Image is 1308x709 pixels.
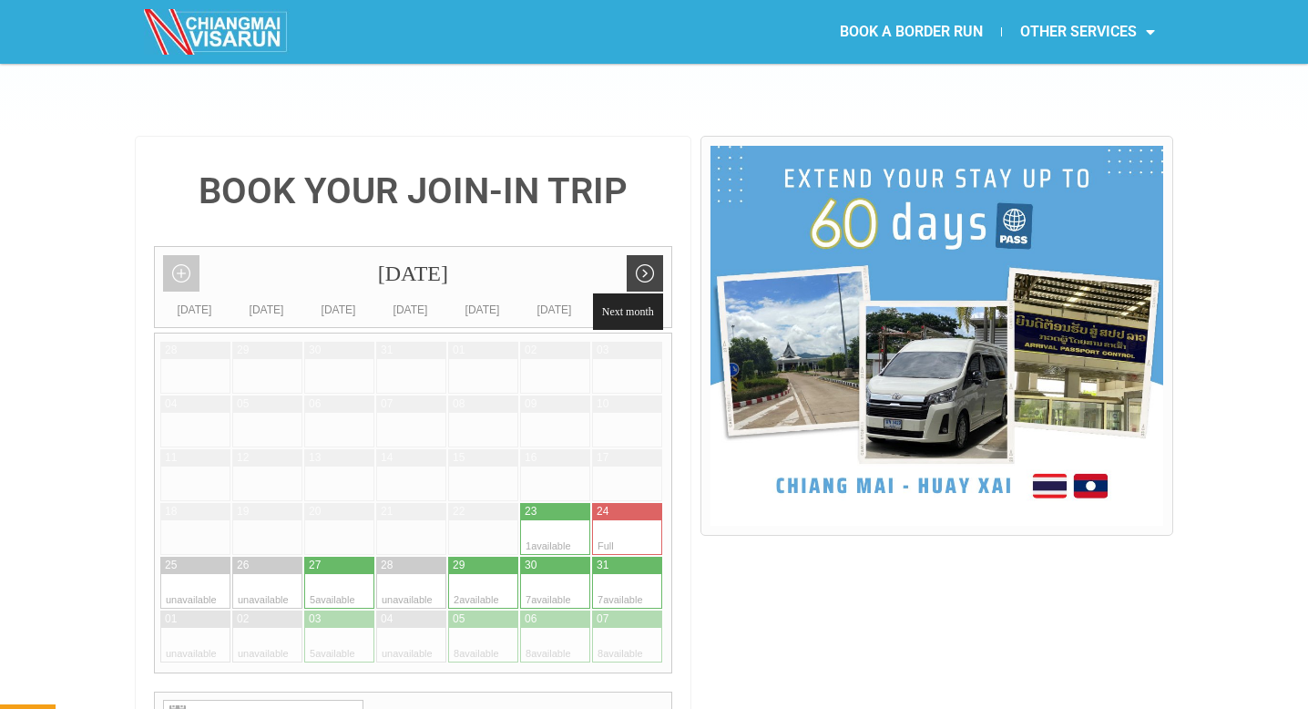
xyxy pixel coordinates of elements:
[381,396,393,412] div: 07
[593,293,663,330] span: Next month
[237,504,249,519] div: 19
[525,611,536,627] div: 06
[597,504,608,519] div: 24
[165,396,177,412] div: 04
[165,343,177,358] div: 28
[309,504,321,519] div: 20
[525,396,536,412] div: 09
[518,301,590,319] div: [DATE]
[237,343,249,358] div: 29
[158,301,230,319] div: [DATE]
[525,558,536,573] div: 30
[309,558,321,573] div: 27
[453,396,465,412] div: 08
[154,173,672,210] h4: BOOK YOUR JOIN-IN TRIP
[453,450,465,466] div: 15
[453,558,465,573] div: 29
[597,396,608,412] div: 10
[525,450,536,466] div: 16
[822,11,1001,53] a: BOOK A BORDER RUN
[381,504,393,519] div: 21
[654,11,1173,53] nav: Menu
[309,450,321,466] div: 13
[453,504,465,519] div: 22
[309,611,321,627] div: 03
[381,450,393,466] div: 14
[1002,11,1173,53] a: OTHER SERVICES
[381,611,393,627] div: 04
[525,504,536,519] div: 23
[381,343,393,358] div: 31
[453,343,465,358] div: 01
[155,247,671,301] div: [DATE]
[237,558,249,573] div: 26
[165,611,177,627] div: 01
[165,450,177,466] div: 11
[597,611,608,627] div: 07
[230,301,302,319] div: [DATE]
[597,558,608,573] div: 31
[374,301,446,319] div: [DATE]
[446,301,518,319] div: [DATE]
[165,504,177,519] div: 18
[590,301,662,319] div: [DATE]
[525,343,536,358] div: 02
[309,396,321,412] div: 06
[237,396,249,412] div: 05
[453,611,465,627] div: 05
[165,558,177,573] div: 25
[302,301,374,319] div: [DATE]
[237,611,249,627] div: 02
[597,343,608,358] div: 03
[381,558,393,573] div: 28
[237,450,249,466] div: 12
[309,343,321,358] div: 30
[597,450,608,466] div: 17
[627,255,663,292] a: Next month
